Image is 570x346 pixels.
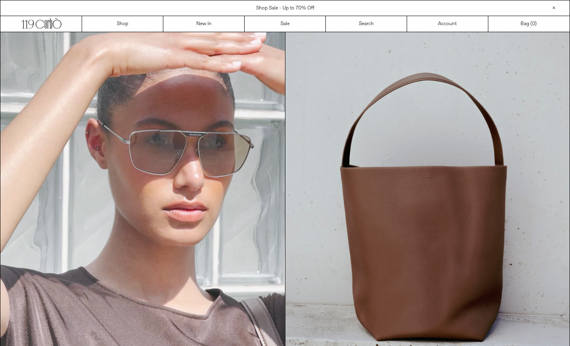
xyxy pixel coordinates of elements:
[407,16,488,32] a: Account
[245,16,326,32] a: Sale
[488,16,570,32] a: Bag ()
[163,16,245,32] a: New In
[82,16,163,32] a: Shop
[532,21,535,27] span: 0
[326,16,407,32] a: Search
[532,20,537,28] span: )
[256,5,314,12] a: Shop Sale - Up to 70% Off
